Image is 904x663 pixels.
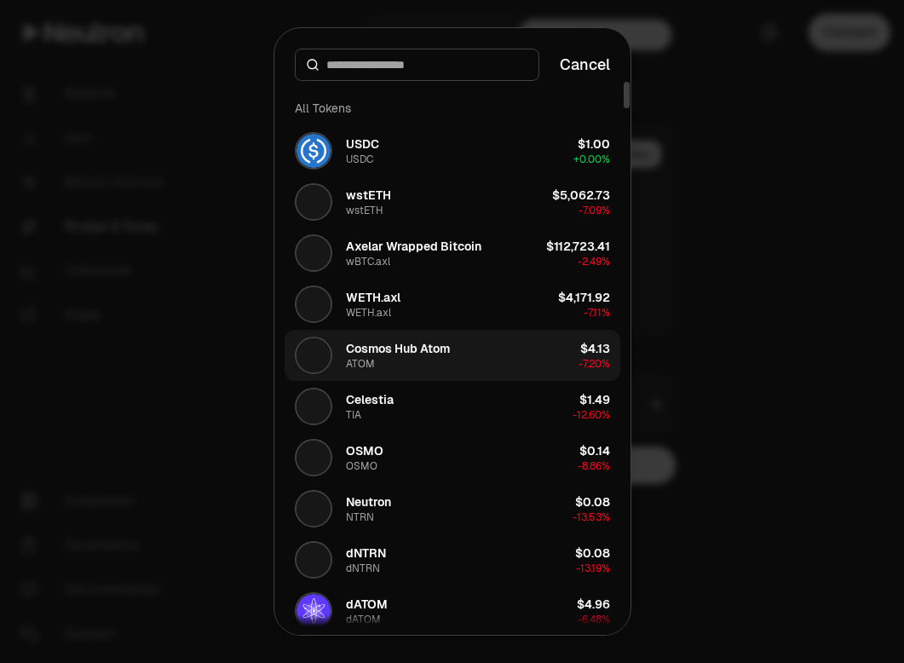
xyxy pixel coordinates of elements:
div: TIA [346,408,361,422]
div: wBTC.axl [346,255,390,268]
div: Cosmos Hub Atom [346,340,450,357]
div: OSMO [346,459,377,473]
div: NTRN [346,510,374,524]
span: -13.53% [573,510,610,524]
span: -6.48% [578,613,610,626]
span: -12.60% [573,408,610,422]
div: $1.49 [579,391,610,408]
button: wstETH LogowstETHwstETH$5,062.73-7.09% [285,176,620,228]
div: ATOM [346,357,375,371]
button: Cancel [560,53,610,77]
div: WETH.axl [346,306,391,320]
div: $0.14 [579,442,610,459]
div: $112,723.41 [546,238,610,255]
img: OSMO Logo [297,441,331,475]
div: Axelar Wrapped Bitcoin [346,238,481,255]
button: OSMO LogoOSMOOSMO$0.14-8.86% [285,432,620,483]
button: wBTC.axl LogoAxelar Wrapped BitcoinwBTC.axl$112,723.41-2.49% [285,228,620,279]
img: USDC Logo [297,134,331,168]
div: $4.96 [577,596,610,613]
button: NTRN LogoNeutronNTRN$0.08-13.53% [285,483,620,534]
img: wBTC.axl Logo [297,236,331,270]
span: -8.86% [578,459,610,473]
span: -7.20% [579,357,610,371]
div: wstETH [346,204,383,217]
div: USDC [346,135,379,153]
span: -7.09% [579,204,610,217]
div: dNTRN [346,562,380,575]
button: dNTRN LogodNTRNdNTRN$0.08-13.19% [285,534,620,585]
div: dNTRN [346,545,386,562]
div: $0.08 [575,493,610,510]
span: -7.11% [584,306,610,320]
span: + 0.00% [573,153,610,166]
button: dATOM LogodATOMdATOM$4.96-6.48% [285,585,620,637]
img: TIA Logo [297,389,331,424]
img: ATOM Logo [297,338,331,372]
div: dATOM [346,613,381,626]
div: $0.08 [575,545,610,562]
div: OSMO [346,442,383,459]
div: $4.13 [580,340,610,357]
div: $5,062.73 [552,187,610,204]
div: $1.00 [578,135,610,153]
img: dNTRN Logo [297,543,331,577]
img: dATOM Logo [297,594,331,628]
div: dATOM [346,596,388,613]
div: USDC [346,153,373,166]
div: All Tokens [285,91,620,125]
span: -2.49% [578,255,610,268]
div: Celestia [346,391,394,408]
button: USDC LogoUSDCUSDC$1.00+0.00% [285,125,620,176]
button: TIA LogoCelestiaTIA$1.49-12.60% [285,381,620,432]
div: wstETH [346,187,391,204]
span: -13.19% [576,562,610,575]
div: Neutron [346,493,391,510]
img: WETH.axl Logo [297,287,331,321]
div: WETH.axl [346,289,400,306]
div: $4,171.92 [558,289,610,306]
button: WETH.axl LogoWETH.axlWETH.axl$4,171.92-7.11% [285,279,620,330]
img: wstETH Logo [297,185,331,219]
button: ATOM LogoCosmos Hub AtomATOM$4.13-7.20% [285,330,620,381]
img: NTRN Logo [297,492,331,526]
